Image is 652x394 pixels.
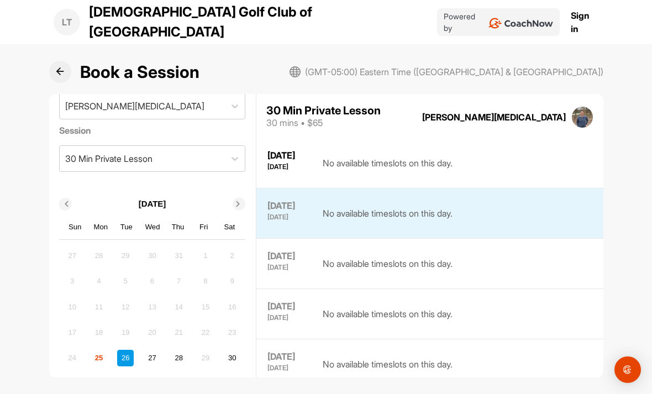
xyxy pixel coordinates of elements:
div: Choose Tuesday, September 2nd, 2025 [117,375,134,392]
div: No available timeslots on this day. [323,250,453,277]
div: Not available Thursday, August 21st, 2025 [171,324,187,341]
div: Not available Monday, August 11th, 2025 [91,298,107,315]
div: Choose Wednesday, August 27th, 2025 [144,350,160,366]
div: Not available Wednesday, July 30th, 2025 [144,248,160,264]
div: [DATE] [267,350,312,363]
div: No available timeslots on this day. [323,199,453,227]
div: Not available Thursday, September 4th, 2025 [171,375,187,392]
div: Not available Tuesday, August 5th, 2025 [117,273,134,290]
div: Not available Thursday, August 14th, 2025 [171,298,187,315]
div: Thu [171,220,185,234]
div: Sat [223,220,237,234]
div: 30 mins • $65 [266,116,381,129]
div: Mon [93,220,108,234]
div: Open Intercom Messenger [614,356,641,383]
div: Not available Tuesday, July 29th, 2025 [117,248,134,264]
div: Tue [119,220,134,234]
div: Choose Thursday, August 28th, 2025 [171,350,187,366]
div: [DATE] [267,250,312,262]
div: [PERSON_NAME][MEDICAL_DATA] [65,99,204,113]
div: Not available Monday, August 4th, 2025 [91,273,107,290]
div: Wed [145,220,160,234]
div: Fri [197,220,211,234]
img: square_54f708b210b0ae6b7605bb43670e43fd.jpg [572,107,593,128]
div: Not available Sunday, August 17th, 2025 [64,324,81,341]
div: [DATE] [267,365,312,371]
h1: Book a Session [80,60,199,85]
p: Powered by [444,10,484,34]
div: Not available Sunday, August 3rd, 2025 [64,273,81,290]
div: [PERSON_NAME][MEDICAL_DATA] [422,111,566,124]
div: Not available Friday, August 22nd, 2025 [197,324,214,341]
div: Choose Tuesday, August 26th, 2025 [117,350,134,366]
div: month 2025-08 [62,246,242,393]
div: No available timeslots on this day. [323,300,453,328]
div: Not available Wednesday, August 20th, 2025 [144,324,160,341]
div: [DATE] [267,264,312,271]
div: Not available Monday, July 28th, 2025 [91,248,107,264]
img: svg+xml;base64,PHN2ZyB3aWR0aD0iMjAiIGhlaWdodD0iMjAiIHZpZXdCb3g9IjAgMCAyMCAyMCIgZmlsbD0ibm9uZSIgeG... [290,66,301,77]
div: [DATE] [267,149,312,161]
div: Not available Saturday, August 2nd, 2025 [224,248,240,264]
div: Not available Tuesday, August 19th, 2025 [117,324,134,341]
div: 30 Min Private Lesson [266,105,381,116]
div: LT [54,9,80,35]
img: CoachNow [488,18,553,29]
div: Not available Friday, August 8th, 2025 [197,273,214,290]
div: Not available Saturday, August 9th, 2025 [224,273,240,290]
div: Not available Friday, August 1st, 2025 [197,248,214,264]
div: Not available Sunday, August 10th, 2025 [64,298,81,315]
p: [DEMOGRAPHIC_DATA] Golf Club of [GEOGRAPHIC_DATA] [89,2,437,42]
div: Not available Friday, August 15th, 2025 [197,298,214,315]
div: [DATE] [267,214,312,220]
div: Not available Saturday, August 23rd, 2025 [224,324,240,341]
div: Not available Sunday, August 24th, 2025 [64,350,81,366]
div: [DATE] [267,164,312,170]
div: Choose Monday, September 1st, 2025 [91,375,107,392]
div: Choose Friday, September 5th, 2025 [197,375,214,392]
div: Not available Sunday, July 27th, 2025 [64,248,81,264]
div: Choose Saturday, September 6th, 2025 [224,375,240,392]
a: Sign in [571,9,598,35]
div: Not available Monday, August 25th, 2025 [91,350,107,366]
div: Not available Saturday, August 16th, 2025 [224,298,240,315]
div: Not available Thursday, August 7th, 2025 [171,273,187,290]
div: Not available Wednesday, August 6th, 2025 [144,273,160,290]
p: [DATE] [139,198,166,211]
div: [DATE] [267,199,312,212]
div: Not available Thursday, July 31st, 2025 [171,248,187,264]
div: [DATE] [267,314,312,321]
div: No available timeslots on this day. [323,350,453,378]
div: [DATE] [267,300,312,312]
div: Not available Wednesday, August 13th, 2025 [144,298,160,315]
div: Choose Saturday, August 30th, 2025 [224,350,240,366]
div: Sun [68,220,82,234]
div: Choose Wednesday, September 3rd, 2025 [144,375,160,392]
div: No available timeslots on this day. [323,149,453,177]
div: Not available Monday, August 18th, 2025 [91,324,107,341]
div: 30 Min Private Lesson [65,152,153,165]
div: Not available Friday, August 29th, 2025 [197,350,214,366]
label: Session [59,124,245,137]
div: Not available Tuesday, August 12th, 2025 [117,298,134,315]
div: Not available Sunday, August 31st, 2025 [64,375,81,392]
span: (GMT-05:00) Eastern Time ([GEOGRAPHIC_DATA] & [GEOGRAPHIC_DATA]) [305,65,603,78]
